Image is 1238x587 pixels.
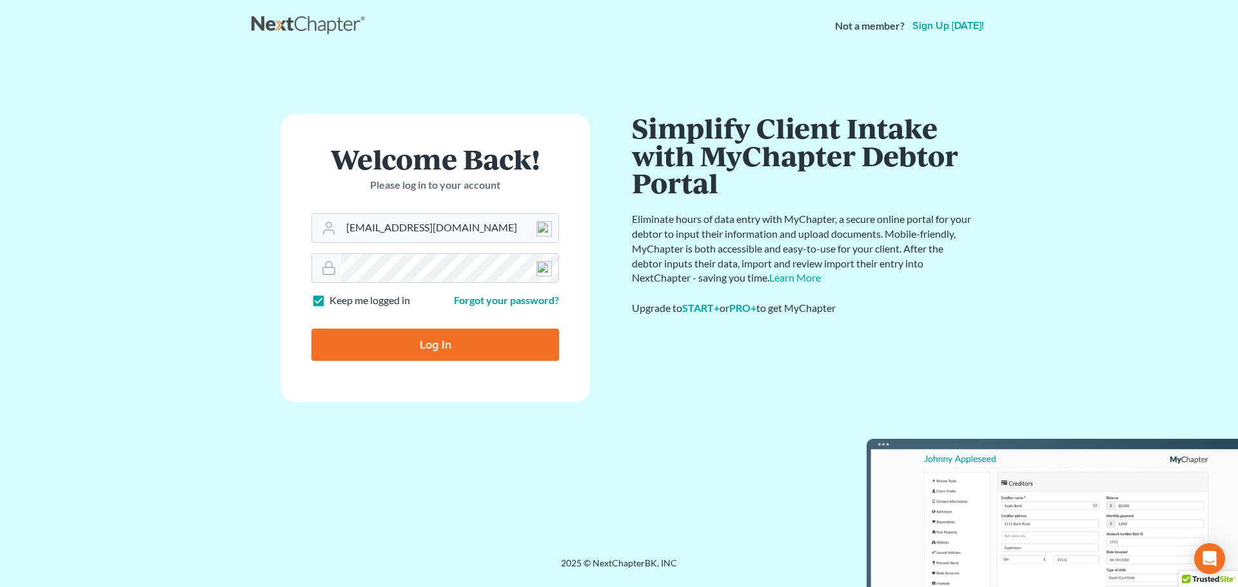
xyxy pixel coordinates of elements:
[536,261,552,276] img: npw-badge-icon-locked.svg
[910,21,987,31] a: Sign up [DATE]!
[632,114,974,197] h1: Simplify Client Intake with MyChapter Debtor Portal
[536,221,552,236] img: npw-badge-icon-locked.svg
[769,271,821,284] a: Learn More
[632,212,974,285] p: Eliminate hours of data entry with MyChapter, a secure online portal for your debtor to input the...
[311,329,559,361] input: Log In
[329,293,410,308] label: Keep me logged in
[632,301,974,316] div: Upgrade to or to get MyChapter
[835,19,905,34] strong: Not a member?
[729,302,756,314] a: PRO+
[341,214,558,242] input: Email Address
[311,178,559,193] p: Please log in to your account
[682,302,720,314] a: START+
[311,145,559,173] h1: Welcome Back!
[454,294,559,306] a: Forgot your password?
[251,557,987,580] div: 2025 © NextChapterBK, INC
[1194,543,1225,574] div: Open Intercom Messenger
